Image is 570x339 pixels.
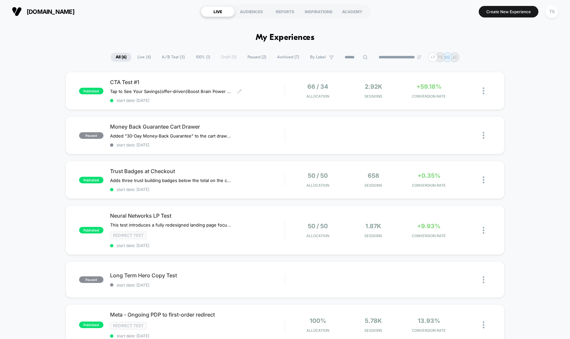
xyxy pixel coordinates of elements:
[428,52,438,62] div: + 7
[483,322,484,328] img: close
[306,328,329,333] span: Allocation
[79,88,103,94] span: published
[201,6,235,17] div: LIVE
[306,183,329,188] span: Allocation
[79,132,103,139] span: paused
[403,328,455,333] span: CONVERSION RATE
[110,322,147,329] span: Redirect Test
[417,172,441,179] span: +0.35%
[110,133,232,139] span: Added "30-Day Money-Back Guarantee" to the cart drawer below checkout CTAs
[110,272,285,279] span: Long Term Hero Copy Test
[347,94,399,99] span: Sessions
[132,53,156,62] span: Live ( 4 )
[256,33,315,43] h1: My Experiences
[365,83,382,90] span: 2.92k
[12,7,22,16] img: Visually logo
[479,6,538,17] button: Create New Experience
[79,322,103,328] span: published
[368,172,379,179] span: 658
[417,223,441,230] span: +9.93%
[365,317,382,324] span: 5.78k
[10,6,76,17] button: [DOMAIN_NAME]
[110,98,285,103] span: start date: [DATE]
[483,132,484,139] img: close
[310,55,326,60] span: By Label
[110,212,285,219] span: Neural Networks LP Test
[110,79,285,85] span: CTA Test #1
[365,223,381,230] span: 1.87k
[347,233,399,238] span: Sessions
[307,83,328,90] span: 66 / 34
[110,311,285,318] span: Meta - Ongoing PDP to first-order redirect
[545,5,558,18] div: TS
[483,227,484,234] img: close
[308,223,328,230] span: 50 / 50
[110,178,232,183] span: Adds three trust building badges below the total on the checkout page.Isolated to exclude /first-...
[272,53,304,62] span: Archived ( 7 )
[543,5,560,18] button: TS
[483,176,484,183] img: close
[347,328,399,333] span: Sessions
[483,276,484,283] img: close
[191,53,215,62] span: 100% ( 1 )
[110,231,147,239] span: Redirect Test
[302,6,335,17] div: INSPIRATIONS
[79,227,103,233] span: published
[347,183,399,188] span: Sessions
[27,8,74,15] span: [DOMAIN_NAME]
[403,94,455,99] span: CONVERSION RATE
[403,233,455,238] span: CONVERSION RATE
[110,283,285,288] span: start date: [DATE]
[306,233,329,238] span: Allocation
[306,94,329,99] span: Allocation
[416,83,442,90] span: +59.18%
[235,6,268,17] div: AUDIENCES
[110,142,285,147] span: start date: [DATE]
[110,187,285,192] span: start date: [DATE]
[417,55,421,59] img: end
[418,317,440,324] span: 13.93%
[110,222,232,228] span: This test introduces a fully redesigned landing page focused on scientific statistics and data-ba...
[268,6,302,17] div: REPORTS
[157,53,190,62] span: A/B Test ( 3 )
[444,55,450,60] p: SG
[438,55,443,60] p: TS
[308,172,328,179] span: 50 / 50
[310,317,326,324] span: 100%
[110,123,285,130] span: Money Back Guarantee Cart Drawer
[403,183,455,188] span: CONVERSION RATE
[110,243,285,248] span: start date: [DATE]
[79,177,103,183] span: published
[335,6,369,17] div: ACADEMY
[110,89,232,94] span: Tap to See Your Savings(offer-driven)Boost Brain Power Without the Crash(benefit-oriented)Start Y...
[79,276,103,283] span: paused
[110,168,285,174] span: Trust Badges at Checkout
[483,87,484,94] img: close
[111,53,131,62] span: All ( 6 )
[242,53,271,62] span: Paused ( 2 )
[110,333,285,338] span: start date: [DATE]
[452,55,457,60] p: JC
